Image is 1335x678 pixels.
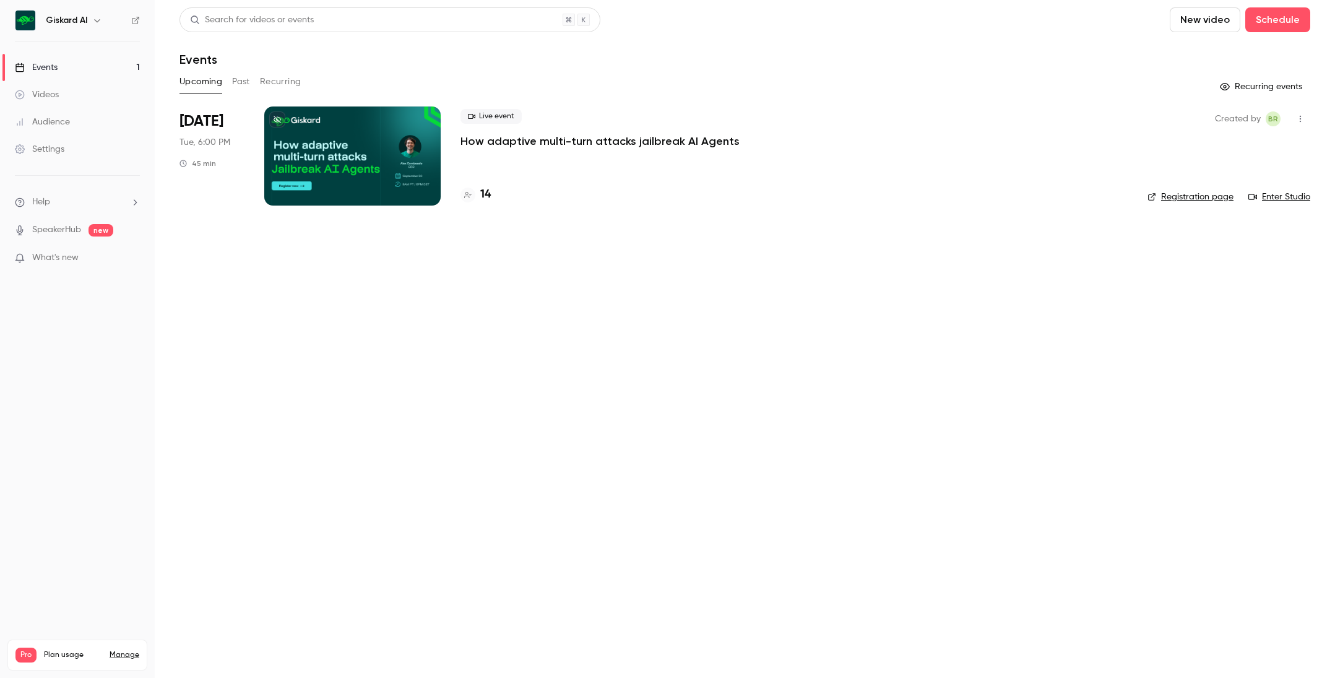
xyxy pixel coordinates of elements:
[15,648,37,663] span: Pro
[260,72,301,92] button: Recurring
[32,251,79,264] span: What's new
[460,134,740,149] a: How adaptive multi-turn attacks jailbreak AI Agents
[15,196,140,209] li: help-dropdown-opener
[1268,111,1278,126] span: BR
[179,72,222,92] button: Upcoming
[179,159,216,168] div: 45 min
[1214,77,1310,97] button: Recurring events
[44,650,102,660] span: Plan usage
[46,14,87,27] h6: Giskard AI
[1170,7,1240,32] button: New video
[15,89,59,101] div: Videos
[1248,191,1310,203] a: Enter Studio
[110,650,139,660] a: Manage
[15,61,58,74] div: Events
[179,52,217,67] h1: Events
[179,106,244,206] div: Sep 30 Tue, 12:00 PM (America/New York)
[32,224,81,237] a: SpeakerHub
[1147,191,1233,203] a: Registration page
[460,109,522,124] span: Live event
[15,116,70,128] div: Audience
[179,136,230,149] span: Tue, 6:00 PM
[1266,111,1281,126] span: Blanca Rivera
[89,224,113,237] span: new
[15,11,35,30] img: Giskard AI
[190,14,314,27] div: Search for videos or events
[32,196,50,209] span: Help
[1245,7,1310,32] button: Schedule
[1215,111,1261,126] span: Created by
[179,111,223,131] span: [DATE]
[15,143,64,155] div: Settings
[460,186,491,203] a: 14
[480,186,491,203] h4: 14
[232,72,250,92] button: Past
